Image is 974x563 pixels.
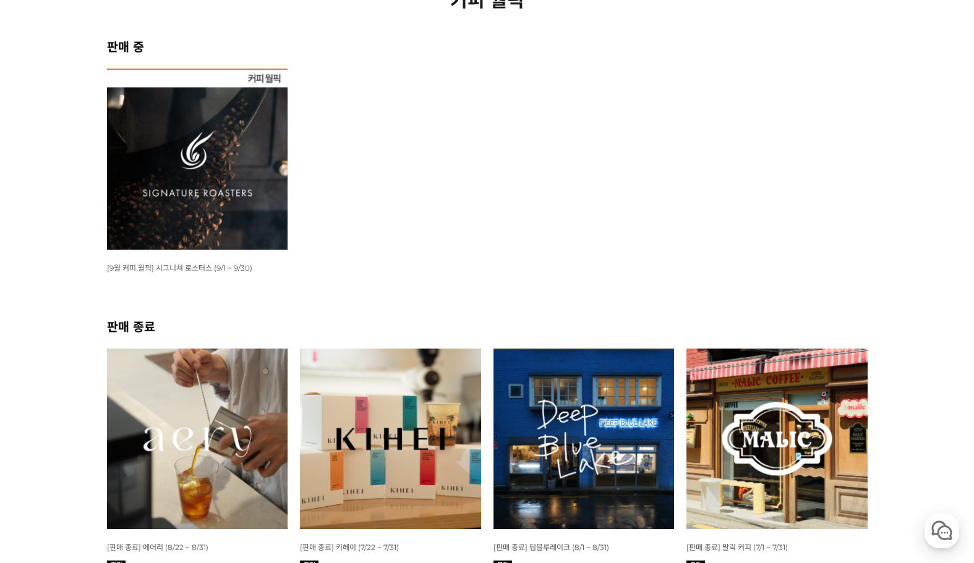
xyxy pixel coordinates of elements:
a: [9월 커피 월픽] 시그니쳐 로스터스 (9/1 ~ 9/30) [107,263,252,273]
span: 설정 [191,410,206,420]
span: [판매 종료] 에어리 (8/22 ~ 8/31) [107,543,208,552]
img: 8월 커피 월픽 딥블루레이크 [493,349,675,530]
h2: 판매 종료 [107,317,868,335]
img: [9월 커피 월픽] 시그니쳐 로스터스 (9/1 ~ 9/30) [107,69,288,250]
img: 8월 커피 스몰 월픽 에어리 [107,349,288,530]
h2: 판매 중 [107,37,868,55]
span: [판매 종료] 말릭 커피 (7/1 ~ 7/31) [686,543,788,552]
a: [판매 종료] 키헤이 (7/22 ~ 7/31) [300,542,399,552]
span: [판매 종료] 딥블루레이크 (8/1 ~ 8/31) [493,543,609,552]
a: [판매 종료] 에어리 (8/22 ~ 8/31) [107,542,208,552]
a: [판매 종료] 말릭 커피 (7/1 ~ 7/31) [686,542,788,552]
span: 홈 [39,410,46,420]
img: 7월 커피 스몰 월픽 키헤이 [300,349,481,530]
a: 홈 [4,392,82,423]
span: 대화 [113,411,128,421]
img: 7월 커피 월픽 말릭커피 [686,349,868,530]
a: 설정 [160,392,237,423]
a: [판매 종료] 딥블루레이크 (8/1 ~ 8/31) [493,542,609,552]
a: 대화 [82,392,160,423]
span: [판매 종료] 키헤이 (7/22 ~ 7/31) [300,543,399,552]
